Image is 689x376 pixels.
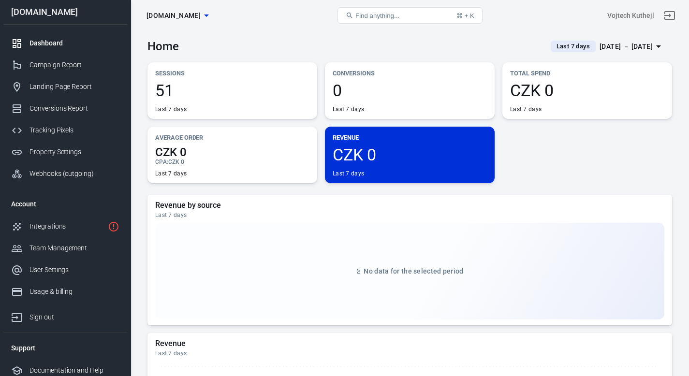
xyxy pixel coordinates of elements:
[3,98,127,119] a: Conversions Report
[3,119,127,141] a: Tracking Pixels
[543,39,672,55] button: Last 7 days[DATE] － [DATE]
[553,42,594,51] span: Last 7 days
[3,163,127,185] a: Webhooks (outgoing)
[29,103,119,114] div: Conversions Report
[3,192,127,216] li: Account
[155,339,664,348] h5: Revenue
[658,4,681,27] a: Sign out
[510,82,664,99] span: CZK 0
[29,125,119,135] div: Tracking Pixels
[155,68,309,78] p: Sessions
[3,281,127,303] a: Usage & billing
[155,146,309,158] span: CZK 0
[510,105,542,113] div: Last 7 days
[108,221,119,232] svg: 2 networks not verified yet
[456,12,474,19] div: ⌘ + K
[3,32,127,54] a: Dashboard
[155,211,664,219] div: Last 7 days
[3,237,127,259] a: Team Management
[3,141,127,163] a: Property Settings
[364,267,463,275] span: No data for the selected period
[333,82,487,99] span: 0
[656,329,679,352] iframe: Intercom live chat
[147,40,179,53] h3: Home
[29,265,119,275] div: User Settings
[29,147,119,157] div: Property Settings
[168,159,184,165] span: CZK 0
[29,60,119,70] div: Campaign Report
[3,8,127,16] div: [DOMAIN_NAME]
[333,146,487,163] span: CZK 0
[333,170,364,177] div: Last 7 days
[29,287,119,297] div: Usage & billing
[355,12,399,19] span: Find anything...
[155,201,664,210] h5: Revenue by source
[3,54,127,76] a: Campaign Report
[3,216,127,237] a: Integrations
[337,7,483,24] button: Find anything...⌘ + K
[29,243,119,253] div: Team Management
[3,76,127,98] a: Landing Page Report
[510,68,664,78] p: Total Spend
[607,11,654,21] div: Account id: xaWMdHFr
[155,105,187,113] div: Last 7 days
[3,303,127,328] a: Sign out
[155,349,664,357] div: Last 7 days
[333,68,487,78] p: Conversions
[3,336,127,360] li: Support
[29,312,119,322] div: Sign out
[29,82,119,92] div: Landing Page Report
[155,159,168,165] span: CPA :
[600,41,653,53] div: [DATE] － [DATE]
[29,38,119,48] div: Dashboard
[29,169,119,179] div: Webhooks (outgoing)
[333,132,487,143] p: Revenue
[155,170,187,177] div: Last 7 days
[29,365,119,376] div: Documentation and Help
[155,82,309,99] span: 51
[147,10,201,22] span: listzon.com
[333,105,364,113] div: Last 7 days
[155,132,309,143] p: Average Order
[143,7,212,25] button: [DOMAIN_NAME]
[29,221,104,231] div: Integrations
[3,259,127,281] a: User Settings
